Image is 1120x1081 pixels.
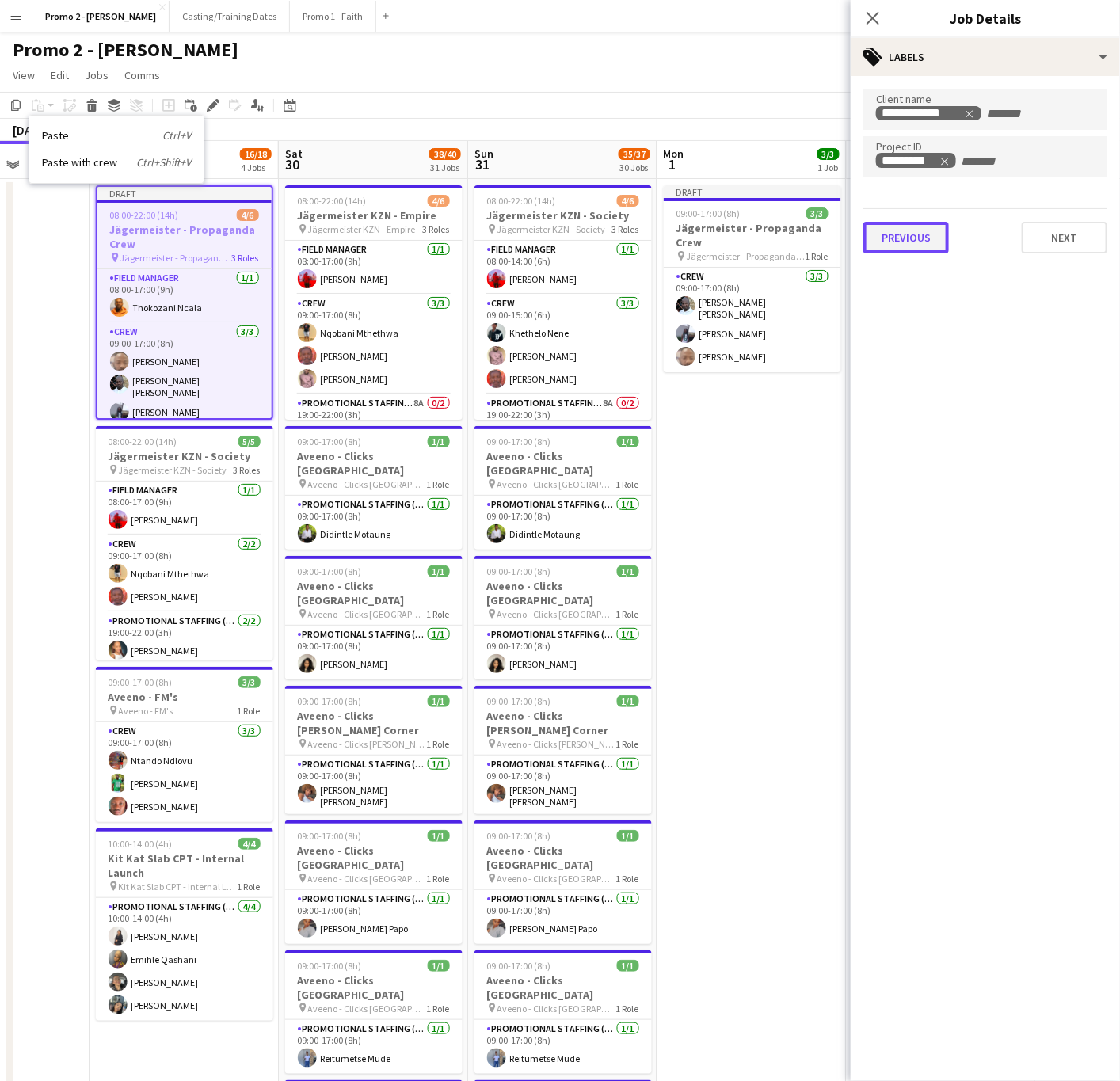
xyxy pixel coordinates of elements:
[616,478,639,490] span: 1 Role
[298,695,362,707] span: 09:00-17:00 (8h)
[285,843,463,872] h3: Aveeno - Clicks [GEOGRAPHIC_DATA]
[497,738,616,750] span: Aveeno - Clicks [PERSON_NAME] Corner
[938,154,950,167] delete-icon: Remove tag
[474,579,652,607] h3: Aveeno - Clicks [GEOGRAPHIC_DATA]
[32,1,170,32] button: Promo 2 - [PERSON_NAME]
[285,890,463,944] app-card-role: Promotional Staffing (Brand Ambassadors)1/109:00-17:00 (8h)[PERSON_NAME] Papo
[13,122,49,138] div: [DATE]
[487,436,551,447] span: 09:00-17:00 (8h)
[308,738,427,750] span: Aveeno - Clicks [PERSON_NAME] Corner
[96,426,273,660] app-job-card: 08:00-22:00 (14h)5/5Jägermeister KZN - Society Jägermeister KZN - Society3 RolesField Manager1/10...
[474,686,652,814] app-job-card: 09:00-17:00 (8h)1/1Aveeno - Clicks [PERSON_NAME] Corner Aveeno - Clicks [PERSON_NAME] Corner1 Rol...
[617,960,639,972] span: 1/1
[42,128,191,143] a: Paste
[882,154,950,167] div: PO 101993
[285,185,463,420] div: 08:00-22:00 (14h)4/6Jägermeister KZN - Empire Jägermeister KZN - Empire3 RolesField Manager1/108:...
[497,478,616,490] span: Aveeno - Clicks [GEOGRAPHIC_DATA]
[882,107,975,120] div: Jagermeister
[285,820,463,944] app-job-card: 09:00-17:00 (8h)1/1Aveeno - Clicks [GEOGRAPHIC_DATA] Aveeno - Clicks [GEOGRAPHIC_DATA]1 RolePromo...
[687,250,806,262] span: Jägermeister - Propaganda Crew
[162,128,191,143] i: Ctrl+V
[474,426,652,550] app-job-card: 09:00-17:00 (8h)1/1Aveeno - Clicks [GEOGRAPHIC_DATA] Aveeno - Clicks [GEOGRAPHIC_DATA]1 RolePromo...
[985,107,1052,121] input: + Label
[298,960,362,972] span: 09:00-17:00 (8h)
[616,738,639,750] span: 1 Role
[428,436,450,447] span: 1/1
[285,556,463,679] app-job-card: 09:00-17:00 (8h)1/1Aveeno - Clicks [GEOGRAPHIC_DATA] Aveeno - Clicks [GEOGRAPHIC_DATA]1 RolePromo...
[119,705,173,717] span: Aveeno - FM's
[962,107,975,120] delete-icon: Remove tag
[298,436,362,447] span: 09:00-17:00 (8h)
[44,65,75,86] a: Edit
[612,223,639,235] span: 3 Roles
[96,828,273,1021] app-job-card: 10:00-14:00 (4h)4/4Kit Kat Slab CPT - Internal Launch Kit Kat Slab CPT - Internal Launch1 RolePro...
[428,830,450,842] span: 1/1
[427,1003,450,1014] span: 1 Role
[664,147,684,161] span: Mon
[13,38,238,62] h1: Promo 2 - [PERSON_NAME]
[664,185,841,198] div: Draft
[616,873,639,885] span: 1 Role
[308,873,427,885] span: Aveeno - Clicks [GEOGRAPHIC_DATA]
[285,241,463,295] app-card-role: Field Manager1/108:00-17:00 (9h)[PERSON_NAME]
[474,185,652,420] app-job-card: 08:00-22:00 (14h)4/6Jägermeister KZN - Society Jägermeister KZN - Society3 RolesField Manager1/10...
[285,1020,463,1074] app-card-role: Promotional Staffing (Brand Ambassadors)1/109:00-17:00 (8h)Reitumetse Mude
[428,565,450,577] span: 1/1
[285,449,463,478] h3: Aveeno - Clicks [GEOGRAPHIC_DATA]
[96,185,273,420] app-job-card: Draft08:00-22:00 (14h)4/6Jägermeister - Propaganda Crew Jägermeister - Propaganda Crew3 RolesFiel...
[487,830,551,842] span: 09:00-17:00 (8h)
[13,68,35,82] span: View
[285,295,463,394] app-card-role: Crew3/309:00-17:00 (8h)Nqobani Mthethwa[PERSON_NAME][PERSON_NAME]
[283,155,303,173] span: 30
[863,222,949,253] button: Previous
[308,478,427,490] span: Aveeno - Clicks [GEOGRAPHIC_DATA]
[474,241,652,295] app-card-role: Field Manager1/108:00-14:00 (6h)[PERSON_NAME]
[427,738,450,750] span: 1 Role
[617,695,639,707] span: 1/1
[616,1003,639,1014] span: 1 Role
[285,426,463,550] app-job-card: 09:00-17:00 (8h)1/1Aveeno - Clicks [GEOGRAPHIC_DATA] Aveeno - Clicks [GEOGRAPHIC_DATA]1 RolePromo...
[97,323,272,428] app-card-role: Crew3/309:00-17:00 (8h)[PERSON_NAME][PERSON_NAME] [PERSON_NAME][PERSON_NAME]
[96,851,273,880] h3: Kit Kat Slab CPT - Internal Launch
[241,162,271,173] div: 4 Jobs
[960,154,1027,169] input: + Label
[676,207,741,219] span: 09:00-17:00 (8h)
[851,38,1120,76] div: Labels
[237,209,259,221] span: 4/6
[619,162,650,173] div: 30 Jobs
[109,436,177,447] span: 08:00-22:00 (14h)
[664,221,841,249] h3: Jägermeister - Propaganda Crew
[78,65,115,86] a: Jobs
[474,496,652,550] app-card-role: Promotional Staffing (Brand Ambassadors)1/109:00-17:00 (8h)Didintle Motaung
[308,223,416,235] span: Jägermeister KZN - Empire
[96,690,273,704] h3: Aveeno - FM's
[427,478,450,490] span: 1 Role
[96,482,273,535] app-card-role: Field Manager1/108:00-17:00 (9h)[PERSON_NAME]
[298,565,362,577] span: 09:00-17:00 (8h)
[497,223,606,235] span: Jägermeister KZN - Society
[474,843,652,872] h3: Aveeno - Clicks [GEOGRAPHIC_DATA]
[817,148,840,160] span: 3/3
[285,394,463,471] app-card-role: Promotional Staffing (Brand Ambassadors)8A0/219:00-22:00 (3h)
[51,68,69,82] span: Edit
[428,195,450,207] span: 4/6
[285,686,463,814] app-job-card: 09:00-17:00 (8h)1/1Aveeno - Clicks [PERSON_NAME] Corner Aveeno - Clicks [PERSON_NAME] Corner1 Rol...
[851,8,1120,29] h3: Job Details
[664,185,841,372] app-job-card: Draft09:00-17:00 (8h)3/3Jägermeister - Propaganda Crew Jägermeister - Propaganda Crew1 RoleCrew3/...
[806,250,829,262] span: 1 Role
[474,950,652,1074] app-job-card: 09:00-17:00 (8h)1/1Aveeno - Clicks [GEOGRAPHIC_DATA] Aveeno - Clicks [GEOGRAPHIC_DATA]1 RolePromo...
[285,579,463,607] h3: Aveeno - Clicks [GEOGRAPHIC_DATA]
[474,449,652,478] h3: Aveeno - Clicks [GEOGRAPHIC_DATA]
[109,676,173,688] span: 09:00-17:00 (8h)
[818,162,839,173] div: 1 Job
[487,960,551,972] span: 09:00-17:00 (8h)
[308,608,427,620] span: Aveeno - Clicks [GEOGRAPHIC_DATA]
[487,695,551,707] span: 09:00-17:00 (8h)
[806,207,829,219] span: 3/3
